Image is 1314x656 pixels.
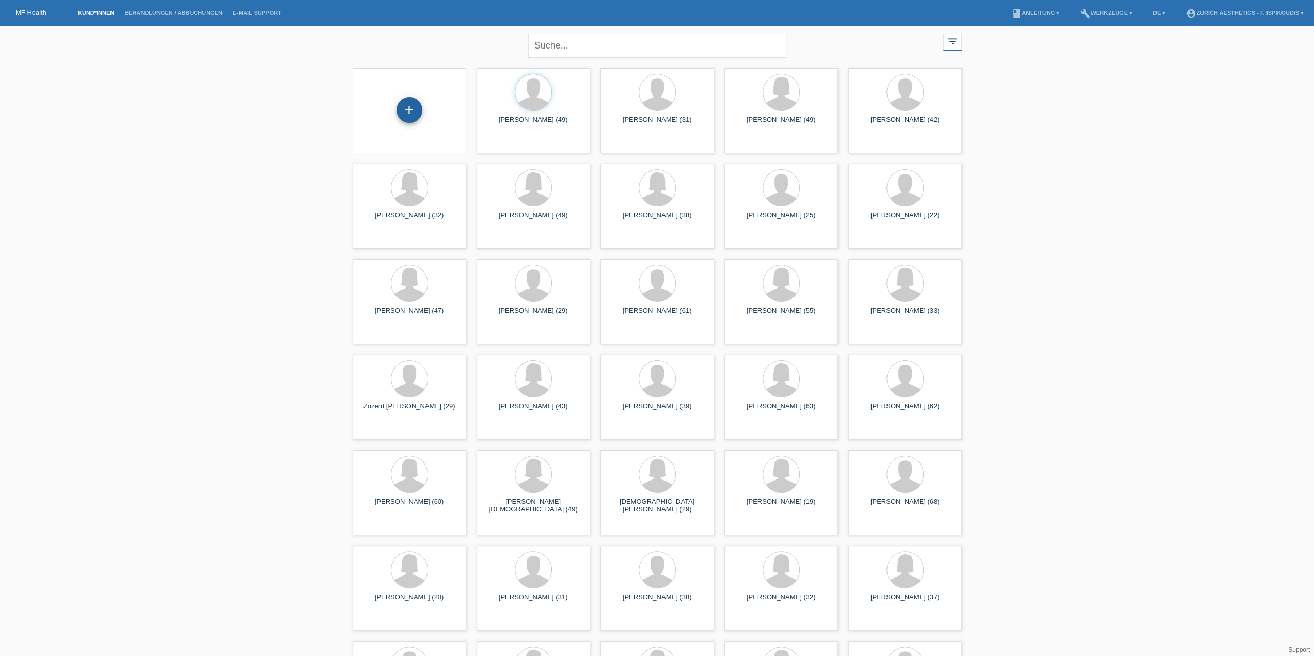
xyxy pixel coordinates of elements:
[609,211,706,228] div: [PERSON_NAME] (38)
[1080,8,1090,19] i: build
[361,211,458,228] div: [PERSON_NAME] (32)
[733,593,830,610] div: [PERSON_NAME] (32)
[733,498,830,514] div: [PERSON_NAME] (19)
[485,593,582,610] div: [PERSON_NAME] (31)
[857,498,954,514] div: [PERSON_NAME] (68)
[1186,8,1196,19] i: account_circle
[733,307,830,323] div: [PERSON_NAME] (55)
[857,116,954,132] div: [PERSON_NAME] (42)
[228,10,287,16] a: E-Mail Support
[485,498,582,514] div: [PERSON_NAME][DEMOGRAPHIC_DATA] (49)
[609,116,706,132] div: [PERSON_NAME] (31)
[485,402,582,419] div: [PERSON_NAME] (43)
[15,9,46,17] a: MF Health
[485,211,582,228] div: [PERSON_NAME] (49)
[857,211,954,228] div: [PERSON_NAME] (22)
[528,34,786,58] input: Suche...
[485,307,582,323] div: [PERSON_NAME] (29)
[857,402,954,419] div: [PERSON_NAME] (62)
[485,116,582,132] div: [PERSON_NAME] (49)
[857,593,954,610] div: [PERSON_NAME] (37)
[733,402,830,419] div: [PERSON_NAME] (63)
[361,498,458,514] div: [PERSON_NAME] (60)
[73,10,119,16] a: Kund*innen
[1288,646,1310,653] a: Support
[609,593,706,610] div: [PERSON_NAME] (38)
[1011,8,1022,19] i: book
[361,593,458,610] div: [PERSON_NAME] (20)
[609,402,706,419] div: [PERSON_NAME] (39)
[947,36,958,47] i: filter_list
[1148,10,1170,16] a: DE ▾
[1075,10,1137,16] a: buildWerkzeuge ▾
[397,101,422,119] div: Kund*in hinzufügen
[733,211,830,228] div: [PERSON_NAME] (25)
[1181,10,1309,16] a: account_circleZürich Aesthetics - F. Ispikoudis ▾
[609,498,706,514] div: [DEMOGRAPHIC_DATA][PERSON_NAME] (29)
[733,116,830,132] div: [PERSON_NAME] (49)
[857,307,954,323] div: [PERSON_NAME] (33)
[1006,10,1065,16] a: bookAnleitung ▾
[609,307,706,323] div: [PERSON_NAME] (61)
[361,402,458,419] div: Zozerd [PERSON_NAME] (29)
[119,10,228,16] a: Behandlungen / Abbuchungen
[361,307,458,323] div: [PERSON_NAME] (47)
